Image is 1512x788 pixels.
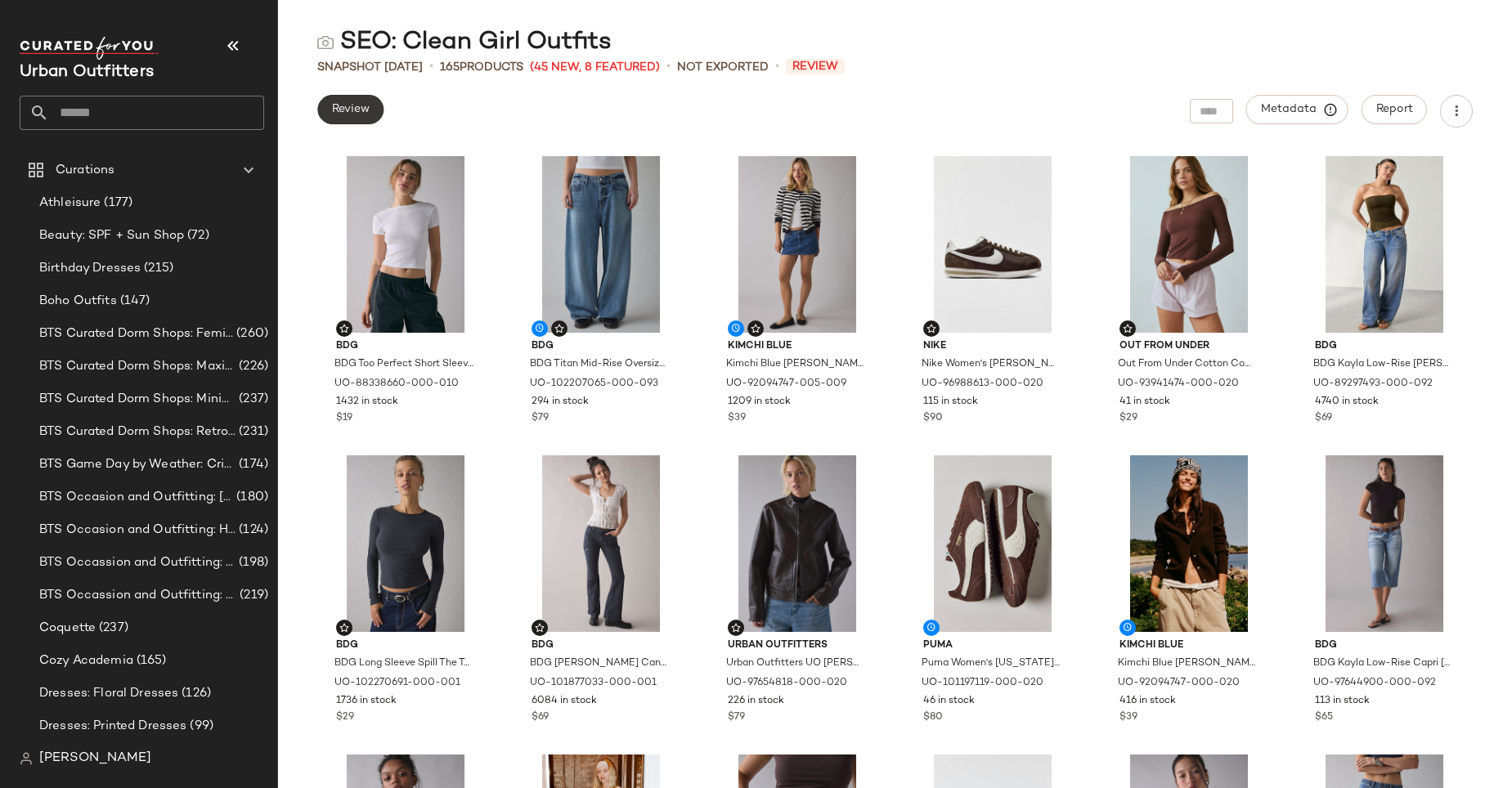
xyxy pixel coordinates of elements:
[334,656,473,671] span: BDG Long Sleeve Spill The Tee in Black, Women's at Urban Outfitters
[726,357,865,372] span: Kimchi Blue [PERSON_NAME] Printed Cardigan in Black/White Stripe, Women's at Urban Outfitters
[20,37,159,60] img: cfy_white_logo.C9jOOHJF.svg
[532,411,549,426] span: $79
[233,325,268,343] span: (260)
[236,586,268,605] span: (219)
[922,377,1043,392] span: UO-96988613-000-020
[518,455,684,632] img: 101877033_001_b
[39,749,151,768] span: [PERSON_NAME]
[728,638,867,653] span: Urban Outfitters
[20,64,154,81] span: Current Company Name
[186,717,213,736] span: (99)
[1119,411,1137,426] span: $29
[331,103,370,116] span: Review
[39,684,178,703] span: Dresses: Floral Dresses
[535,623,545,633] img: svg%3e
[336,395,398,410] span: 1432 in stock
[178,684,211,703] span: (126)
[39,292,117,311] span: Boho Outfits
[666,57,671,77] span: •
[429,57,433,77] span: •
[728,694,784,709] span: 226 in stock
[339,324,349,334] img: svg%3e
[39,619,96,638] span: Coquette
[39,226,184,245] span: Beauty: SPF + Sun Shop
[910,455,1075,632] img: 101197119_020_b
[923,710,943,725] span: $80
[39,357,236,376] span: BTS Curated Dorm Shops: Maximalist
[1119,395,1170,410] span: 41 in stock
[39,488,233,507] span: BTS Occasion and Outfitting: [PERSON_NAME] to Party
[1119,710,1137,725] span: $39
[336,638,475,653] span: BDG
[1119,638,1259,653] span: Kimchi Blue
[117,292,150,311] span: (147)
[336,694,397,709] span: 1736 in stock
[728,395,791,410] span: 1209 in stock
[317,34,334,51] img: svg%3e
[336,411,352,426] span: $19
[923,395,978,410] span: 115 in stock
[532,395,589,410] span: 294 in stock
[141,259,173,278] span: (215)
[775,57,779,77] span: •
[532,710,549,725] span: $69
[786,59,845,74] span: Review
[236,423,268,441] span: (231)
[715,455,880,632] img: 97654818_020_b
[39,194,101,213] span: Athleisure
[39,717,186,736] span: Dresses: Printed Dresses
[1315,694,1370,709] span: 113 in stock
[1118,357,1257,372] span: Out From Under Cotton Compression Boatneck Long Sleeve Top in Brown, Women's at Urban Outfitters
[440,61,460,74] span: 165
[20,752,33,765] img: svg%3e
[336,339,475,354] span: BDG
[336,710,354,725] span: $29
[1313,377,1433,392] span: UO-89297493-000-092
[440,59,523,76] div: Products
[1106,455,1272,632] img: 92094747_020_b
[1315,395,1379,410] span: 4740 in stock
[39,325,233,343] span: BTS Curated Dorm Shops: Feminine
[236,455,268,474] span: (174)
[532,694,597,709] span: 6084 in stock
[39,521,236,540] span: BTS Occasion and Outfitting: Homecoming Dresses
[677,59,769,76] span: Not Exported
[1302,455,1467,632] img: 97644900_092_b
[133,651,167,670] span: (165)
[39,390,236,409] span: BTS Curated Dorm Shops: Minimalist
[1315,339,1454,354] span: BDG
[39,651,133,670] span: Cozy Academia
[1315,638,1454,653] span: BDG
[1315,411,1332,426] span: $69
[236,521,268,540] span: (124)
[751,324,760,334] img: svg%3e
[101,194,132,213] span: (177)
[726,377,846,392] span: UO-92094747-005-009
[1375,103,1413,116] span: Report
[334,377,459,392] span: UO-88338660-000-010
[726,676,847,691] span: UO-97654818-000-020
[96,619,128,638] span: (237)
[339,623,349,633] img: svg%3e
[1118,656,1257,671] span: Kimchi Blue [PERSON_NAME] in Brown, Women's at Urban Outfitters
[532,638,671,653] span: BDG
[1313,656,1452,671] span: BDG Kayla Low-Rise Capri [PERSON_NAME] in [GEOGRAPHIC_DATA] Summer, Women's at Urban Outfitters
[1106,156,1272,333] img: 93941474_020_b
[923,638,1062,653] span: Puma
[317,59,423,76] span: Snapshot [DATE]
[728,411,746,426] span: $39
[39,259,141,278] span: Birthday Dresses
[334,357,473,372] span: BDG Too Perfect Short Sleeve Tee in White, Women's at Urban Outfitters
[1123,324,1133,334] img: svg%3e
[530,59,660,76] span: (45 New, 8 Featured)
[728,339,867,354] span: Kimchi Blue
[923,694,975,709] span: 46 in stock
[39,423,236,441] span: BTS Curated Dorm Shops: Retro+ Boho
[334,676,460,691] span: UO-102270691-000-001
[1119,694,1176,709] span: 416 in stock
[184,226,209,245] span: (72)
[39,553,236,572] span: BTS Occassion and Outfitting: Campus Lounge
[1315,710,1333,725] span: $65
[317,26,612,59] div: SEO: Clean Girl Outfits
[530,377,658,392] span: UO-102207065-000-093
